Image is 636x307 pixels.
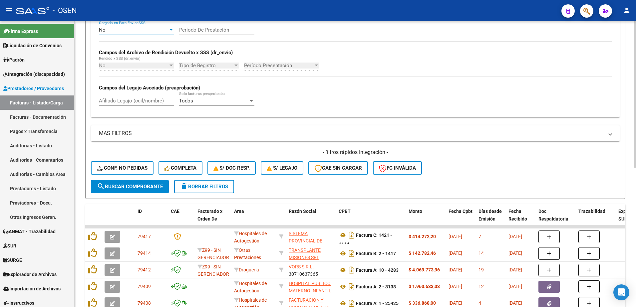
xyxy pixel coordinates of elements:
button: S/ Doc Resp. [207,161,256,175]
datatable-header-cell: Facturado x Orden De [195,204,231,233]
span: Todos [179,98,193,104]
button: CAE SIN CARGAR [308,161,368,175]
mat-panel-title: MAS FILTROS [99,130,604,137]
span: 4 [478,300,481,306]
span: Prestadores / Proveedores [3,85,64,92]
span: [DATE] [508,300,522,306]
span: [DATE] [449,250,462,256]
h4: - filtros rápidos Integración - [91,149,620,156]
span: 79417 [138,234,151,239]
datatable-header-cell: CAE [168,204,195,233]
span: Hospitales de Autogestión [234,281,267,294]
span: CAE [171,209,179,214]
span: Fecha Cpbt [449,209,473,214]
strong: $ 414.272,20 [409,234,436,239]
i: Descargar documento [347,281,356,292]
mat-icon: delete [180,182,188,190]
datatable-header-cell: ID [135,204,168,233]
div: 30711560099 [289,280,333,294]
mat-icon: search [97,182,105,190]
button: FC Inválida [373,161,422,175]
span: CPBT [339,209,351,214]
strong: $ 4.069.773,96 [409,267,440,272]
span: Z99 - SIN GERENCIADOR [197,247,229,260]
span: Padrón [3,56,25,64]
span: Tipo de Registro [179,63,233,69]
span: Area [234,209,244,214]
span: 14 [478,250,484,256]
datatable-header-cell: Razón Social [286,204,336,233]
span: Integración (discapacidad) [3,71,65,78]
span: ANMAT - Trazabilidad [3,228,56,235]
i: Descargar documento [347,230,356,240]
div: Open Intercom Messenger [613,284,629,300]
button: Completa [159,161,202,175]
strong: $ 1.960.633,03 [409,284,440,289]
span: Doc Respaldatoria [538,209,568,222]
strong: $ 336.868,00 [409,300,436,306]
span: Período Presentación [244,63,313,69]
span: SISTEMA PROVINCIAL DE SALUD [289,231,322,251]
div: 30691822849 [289,230,333,244]
span: [DATE] [449,267,462,272]
span: Otras Prestaciones [234,247,261,260]
span: Instructivos [3,299,34,307]
div: 30715577743 [289,246,333,260]
span: [DATE] [449,234,462,239]
button: Borrar Filtros [174,180,234,193]
strong: $ 142.782,46 [409,250,436,256]
span: 79409 [138,284,151,289]
span: FC Inválida [379,165,416,171]
datatable-header-cell: Fecha Recibido [506,204,536,233]
strong: Factura A: 1 - 25425 [356,301,399,306]
span: Días desde Emisión [478,209,502,222]
strong: Factura A: 2 - 3138 [356,284,396,289]
span: [DATE] [449,300,462,306]
span: 79412 [138,267,151,272]
datatable-header-cell: Fecha Cpbt [446,204,476,233]
span: Facturado x Orden De [197,209,222,222]
span: 79414 [138,250,151,256]
span: [DATE] [508,250,522,256]
i: Descargar documento [347,248,356,259]
span: [DATE] [508,284,522,289]
button: S/ legajo [261,161,303,175]
button: Conf. no pedidas [91,161,154,175]
span: [DATE] [508,267,522,272]
strong: Factura C: 1421 - 1144 [339,232,392,247]
mat-icon: menu [5,6,13,14]
span: Liquidación de Convenios [3,42,62,49]
span: S/ Doc Resp. [213,165,250,171]
datatable-header-cell: Días desde Emisión [476,204,506,233]
span: 79408 [138,300,151,306]
mat-expansion-panel-header: MAS FILTROS [91,125,620,141]
div: 30710637365 [289,263,333,277]
strong: Factura B: 2 - 1417 [356,251,396,256]
datatable-header-cell: CPBT [336,204,406,233]
datatable-header-cell: Doc Respaldatoria [536,204,576,233]
datatable-header-cell: Area [231,204,276,233]
span: 7 [478,234,481,239]
span: SURGE [3,256,22,264]
span: [DATE] [449,284,462,289]
i: Descargar documento [347,265,356,275]
span: TRANSPLANTE MISIONES SRL [289,247,321,260]
span: No [99,27,106,33]
span: Z99 - SIN GERENCIADOR [197,264,229,277]
span: 19 [478,267,484,272]
span: Trazabilidad [578,209,605,214]
span: ID [138,209,142,214]
mat-icon: person [623,6,631,14]
span: [DATE] [508,234,522,239]
span: Firma Express [3,28,38,35]
span: Conf. no pedidas [97,165,148,171]
span: 12 [478,284,484,289]
datatable-header-cell: Trazabilidad [576,204,616,233]
button: Buscar Comprobante [91,180,169,193]
span: Monto [409,209,422,214]
span: CAE SIN CARGAR [314,165,362,171]
span: Razón Social [289,209,316,214]
span: Explorador de Archivos [3,271,57,278]
strong: Campos del Legajo Asociado (preaprobación) [99,85,200,91]
span: VORS S.R.L. [289,264,314,269]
